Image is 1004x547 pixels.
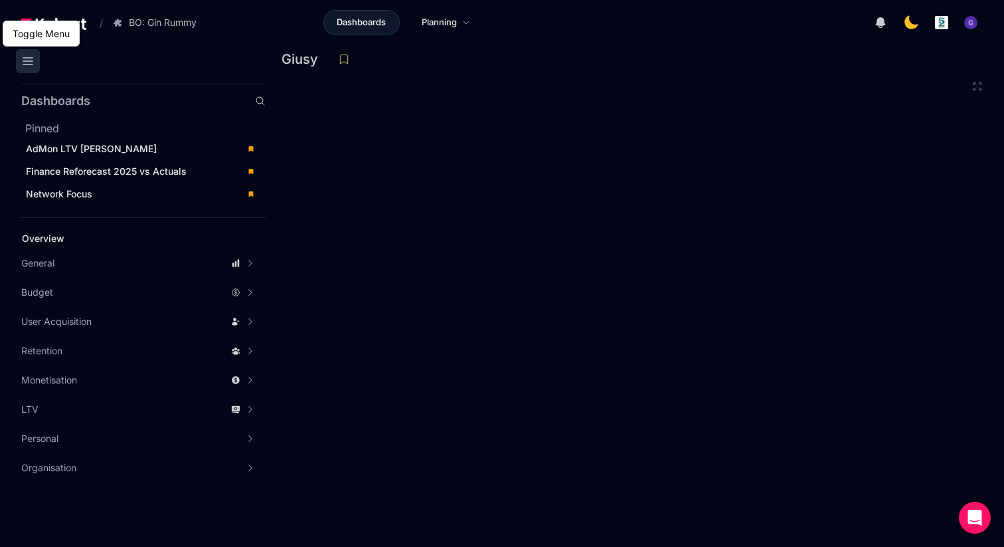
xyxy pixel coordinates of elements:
[21,315,92,328] span: User Acquisition
[935,16,948,29] img: logo_logo_images_1_20240607072359498299_20240828135028712857.jpeg
[21,162,262,181] a: Finance Reforecast 2025 vs Actuals
[21,461,76,475] span: Organisation
[106,11,210,34] button: BO: Gin Rummy
[959,502,991,534] div: Open Intercom Messenger
[25,120,266,136] h2: Pinned
[21,374,77,387] span: Monetisation
[21,257,54,270] span: General
[21,95,90,107] h2: Dashboards
[89,16,103,30] span: /
[17,229,243,249] a: Overview
[21,139,262,159] a: AdMon LTV [PERSON_NAME]
[26,165,187,177] span: Finance Reforecast 2025 vs Actuals
[21,286,53,299] span: Budget
[21,403,39,416] span: LTV
[21,184,262,204] a: Network Focus
[323,10,400,35] a: Dashboards
[129,16,197,29] span: BO: Gin Rummy
[422,16,457,29] span: Planning
[26,188,92,199] span: Network Focus
[21,344,62,358] span: Retention
[10,24,72,43] div: Toggle Menu
[282,53,326,66] h3: Giusy
[22,233,64,244] span: Overview
[337,16,386,29] span: Dashboards
[408,10,484,35] a: Planning
[26,143,157,154] span: AdMon LTV [PERSON_NAME]
[972,81,983,92] button: Fullscreen
[21,432,58,445] span: Personal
